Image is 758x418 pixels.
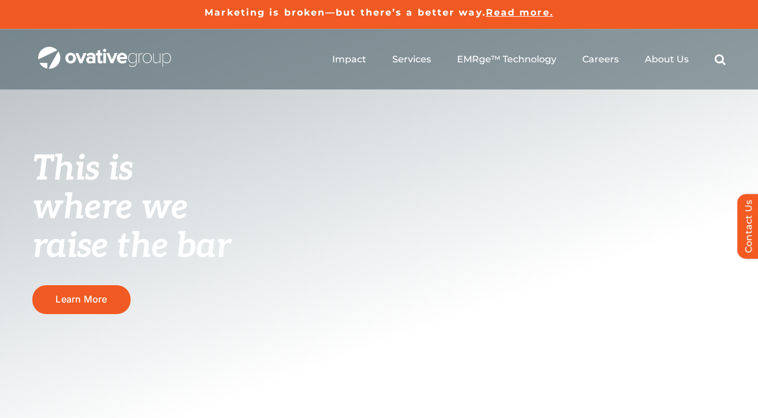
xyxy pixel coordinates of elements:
a: OG_Full_horizontal_WHT [38,46,171,57]
span: This is [32,148,133,190]
a: Impact [332,54,366,65]
a: Learn More [32,285,131,313]
a: Marketing is broken—but there’s a better way. [205,7,486,18]
span: Learn More [55,294,107,305]
a: Services [392,54,431,65]
span: where we raise the bar [32,187,231,267]
a: Careers [582,54,619,65]
a: About Us [645,54,689,65]
nav: Menu [332,41,726,78]
a: EMRge™ Technology [457,54,556,65]
a: Search [715,54,726,65]
a: Read more. [486,7,553,18]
